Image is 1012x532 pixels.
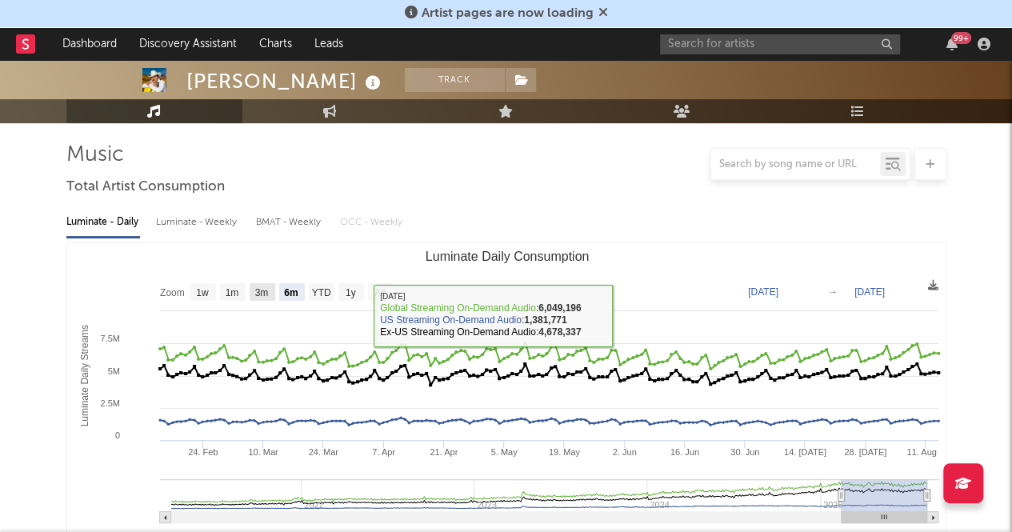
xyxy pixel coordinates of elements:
[186,68,385,94] div: [PERSON_NAME]
[660,34,900,54] input: Search for artists
[425,250,589,263] text: Luminate Daily Consumption
[156,209,240,236] div: Luminate - Weekly
[598,7,608,20] span: Dismiss
[51,28,128,60] a: Dashboard
[303,28,354,60] a: Leads
[828,286,838,298] text: →
[308,447,338,457] text: 24. Mar
[854,286,885,298] text: [DATE]
[612,447,636,457] text: 2. Jun
[951,32,971,44] div: 99 +
[254,287,268,298] text: 3m
[160,287,185,298] text: Zoom
[284,287,298,298] text: 6m
[748,286,778,298] text: [DATE]
[783,447,826,457] text: 14. [DATE]
[66,178,225,197] span: Total Artist Consumption
[248,447,278,457] text: 10. Mar
[311,287,330,298] text: YTD
[844,447,886,457] text: 28. [DATE]
[548,447,580,457] text: 19. May
[730,447,759,457] text: 30. Jun
[256,209,324,236] div: BMAT - Weekly
[66,209,140,236] div: Luminate - Daily
[225,287,238,298] text: 1m
[79,325,90,426] text: Luminate Daily Streams
[670,447,698,457] text: 16. Jun
[422,7,594,20] span: Artist pages are now loading
[100,334,119,343] text: 7.5M
[405,68,505,92] button: Track
[128,28,248,60] a: Discovery Assistant
[946,38,958,50] button: 99+
[100,398,119,408] text: 2.5M
[66,146,124,165] span: Music
[906,447,936,457] text: 11. Aug
[107,366,119,376] text: 5M
[430,447,458,457] text: 21. Apr
[248,28,303,60] a: Charts
[490,447,518,457] text: 5. May
[374,287,385,298] text: All
[345,287,355,298] text: 1y
[711,158,880,171] input: Search by song name or URL
[114,430,119,440] text: 0
[196,287,209,298] text: 1w
[372,447,395,457] text: 7. Apr
[188,447,218,457] text: 24. Feb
